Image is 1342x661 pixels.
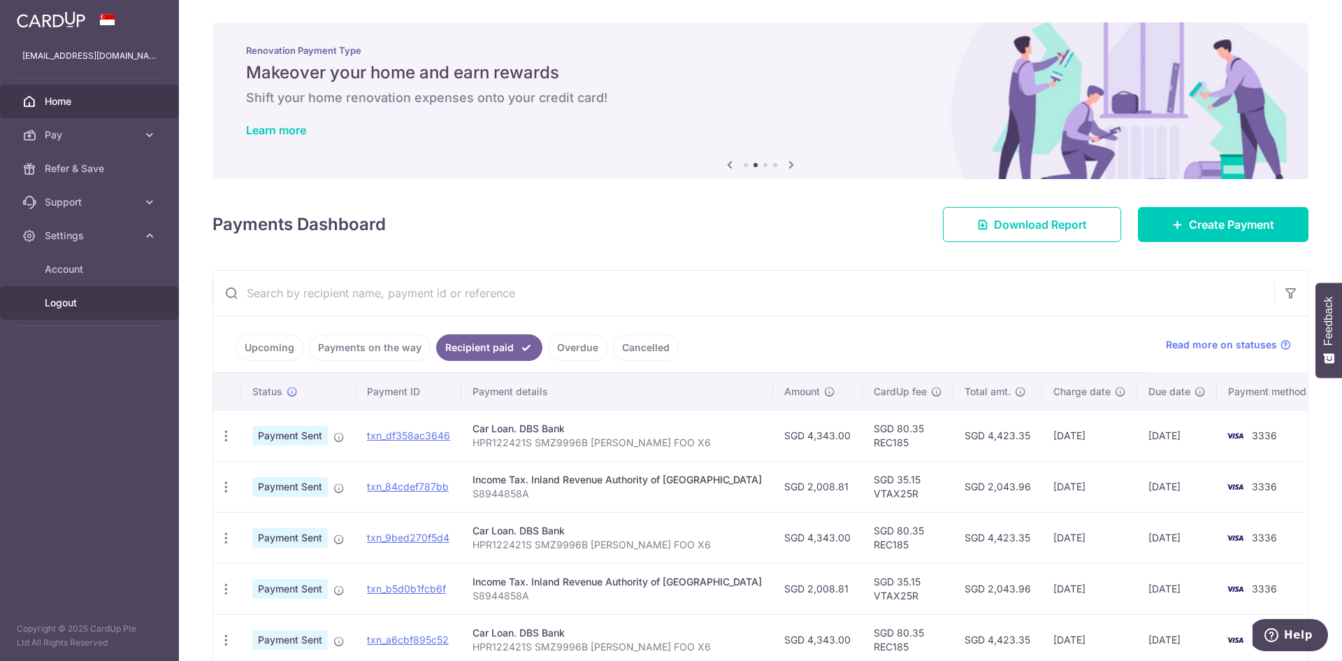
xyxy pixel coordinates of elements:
span: 3336 [1252,532,1277,543]
div: Car Loan. DBS Bank [472,626,762,640]
td: [DATE] [1042,410,1137,461]
td: [DATE] [1042,563,1137,614]
span: Settings [45,229,137,243]
a: Create Payment [1138,207,1308,242]
td: SGD 35.15 VTAX25R [863,461,953,512]
img: Bank Card [1221,581,1249,597]
h5: Makeover your home and earn rewards [246,62,1275,84]
td: SGD 4,343.00 [773,512,863,563]
span: Payment Sent [252,426,328,446]
div: Car Loan. DBS Bank [472,524,762,538]
p: [EMAIL_ADDRESS][DOMAIN_NAME] [22,49,157,63]
span: 3336 [1252,429,1277,441]
img: Bank Card [1221,529,1249,546]
span: Payment Sent [252,630,328,650]
div: Income Tax. Inland Revenue Authority of [GEOGRAPHIC_DATA] [472,473,762,487]
td: SGD 80.35 REC185 [863,512,953,563]
td: [DATE] [1137,410,1217,461]
span: Payment Sent [252,579,328,599]
td: SGD 2,008.81 [773,563,863,614]
iframe: Opens a widget where you can find more information [1253,619,1328,654]
p: Renovation Payment Type [246,45,1275,56]
a: Upcoming [236,334,303,361]
span: Logout [45,296,137,310]
span: Status [252,385,282,399]
a: Payments on the way [309,334,431,361]
a: txn_a6cbf895c52 [367,634,449,646]
img: Bank Card [1221,632,1249,648]
td: SGD 2,043.96 [953,563,1042,614]
input: Search by recipient name, payment id or reference [213,271,1274,315]
td: SGD 35.15 VTAX25R [863,563,953,614]
p: HPR122421S SMZ9996B [PERSON_NAME] FOO X6 [472,436,762,450]
td: SGD 4,343.00 [773,410,863,461]
a: txn_9bed270f5d4 [367,532,449,543]
a: Recipient paid [436,334,542,361]
span: 3336 [1252,583,1277,595]
span: Payment Sent [252,477,328,497]
div: Income Tax. Inland Revenue Authority of [GEOGRAPHIC_DATA] [472,575,762,589]
span: Due date [1148,385,1190,399]
a: txn_b5d0b1fcb6f [367,583,446,595]
span: 3336 [1252,634,1277,646]
a: Cancelled [613,334,679,361]
span: Total amt. [965,385,1011,399]
img: Renovation banner [212,22,1308,179]
th: Payment method [1217,374,1323,410]
span: Feedback [1322,297,1335,346]
td: [DATE] [1137,563,1217,614]
td: SGD 2,043.96 [953,461,1042,512]
td: [DATE] [1042,512,1137,563]
img: Bank Card [1221,427,1249,444]
img: CardUp [17,11,85,28]
p: S8944858A [472,589,762,603]
a: Learn more [246,123,306,137]
td: [DATE] [1042,461,1137,512]
button: Feedback - Show survey [1315,283,1342,378]
td: SGD 4,423.35 [953,512,1042,563]
p: HPR122421S SMZ9996B [PERSON_NAME] FOO X6 [472,640,762,654]
span: 3336 [1252,481,1277,492]
span: Refer & Save [45,162,137,176]
span: Account [45,262,137,276]
th: Payment details [461,374,773,410]
div: Car Loan. DBS Bank [472,422,762,436]
span: Payment Sent [252,528,328,548]
span: Amount [784,385,820,399]
a: Download Report [943,207,1121,242]
td: SGD 80.35 REC185 [863,410,953,461]
span: Create Payment [1189,216,1274,233]
th: Payment ID [356,374,461,410]
span: Read more on statuses [1166,338,1277,352]
p: HPR122421S SMZ9996B [PERSON_NAME] FOO X6 [472,538,762,552]
span: Home [45,94,137,108]
h6: Shift your home renovation expenses onto your credit card! [246,90,1275,106]
td: [DATE] [1137,512,1217,563]
img: Bank Card [1221,478,1249,495]
span: Download Report [994,216,1087,233]
span: Support [45,195,137,209]
td: SGD 2,008.81 [773,461,863,512]
a: Read more on statuses [1166,338,1291,352]
p: S8944858A [472,487,762,501]
td: [DATE] [1137,461,1217,512]
a: txn_df358ac3646 [367,429,450,441]
a: txn_84cdef787bb [367,481,449,492]
span: Pay [45,128,137,142]
h4: Payments Dashboard [212,212,386,237]
span: Charge date [1053,385,1111,399]
a: Overdue [548,334,607,361]
span: CardUp fee [874,385,927,399]
td: SGD 4,423.35 [953,410,1042,461]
